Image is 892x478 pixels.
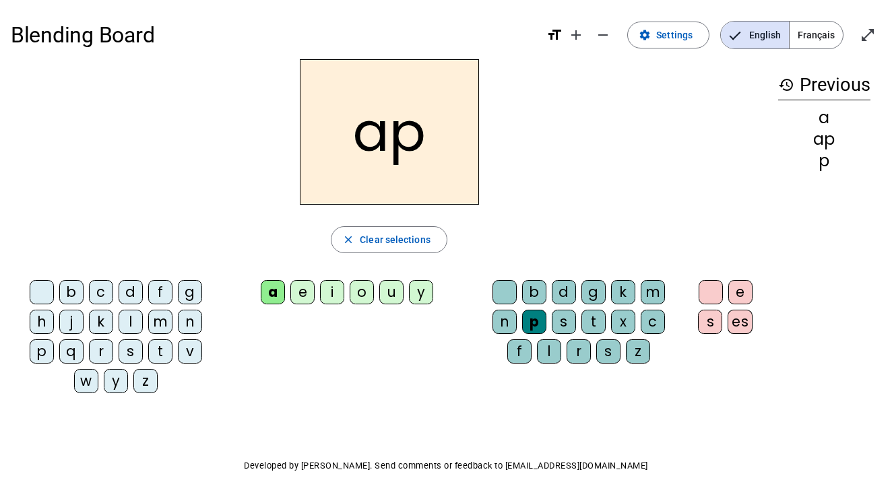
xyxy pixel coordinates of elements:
[342,234,354,246] mat-icon: close
[148,310,172,334] div: m
[11,13,536,57] h1: Blending Board
[261,280,285,304] div: a
[611,280,635,304] div: k
[546,27,563,43] mat-icon: format_size
[331,226,447,253] button: Clear selections
[639,29,651,41] mat-icon: settings
[148,280,172,304] div: f
[860,27,876,43] mat-icon: open_in_full
[590,22,616,48] button: Decrease font size
[698,310,722,334] div: s
[507,339,532,364] div: f
[641,310,665,334] div: c
[552,310,576,334] div: s
[656,27,693,43] span: Settings
[89,339,113,364] div: r
[59,280,84,304] div: b
[492,310,517,334] div: n
[563,22,590,48] button: Increase font size
[119,280,143,304] div: d
[568,27,584,43] mat-icon: add
[350,280,374,304] div: o
[778,77,794,93] mat-icon: history
[854,22,881,48] button: Enter full screen
[30,339,54,364] div: p
[59,339,84,364] div: q
[178,310,202,334] div: n
[721,22,789,48] span: English
[409,280,433,304] div: y
[360,232,431,248] span: Clear selections
[728,280,753,304] div: e
[178,280,202,304] div: g
[320,280,344,304] div: i
[30,310,54,334] div: h
[778,131,870,147] div: ap
[778,153,870,169] div: p
[641,280,665,304] div: m
[59,310,84,334] div: j
[178,339,202,364] div: v
[74,369,98,393] div: w
[119,339,143,364] div: s
[581,310,606,334] div: t
[611,310,635,334] div: x
[596,339,620,364] div: s
[595,27,611,43] mat-icon: remove
[627,22,709,48] button: Settings
[290,280,315,304] div: e
[300,59,479,205] h2: ap
[148,339,172,364] div: t
[581,280,606,304] div: g
[522,310,546,334] div: p
[567,339,591,364] div: r
[379,280,404,304] div: u
[133,369,158,393] div: z
[720,21,843,49] mat-button-toggle-group: Language selection
[728,310,753,334] div: es
[11,458,881,474] p: Developed by [PERSON_NAME]. Send comments or feedback to [EMAIL_ADDRESS][DOMAIN_NAME]
[522,280,546,304] div: b
[89,310,113,334] div: k
[790,22,843,48] span: Français
[119,310,143,334] div: l
[626,339,650,364] div: z
[778,70,870,100] h3: Previous
[89,280,113,304] div: c
[552,280,576,304] div: d
[104,369,128,393] div: y
[778,110,870,126] div: a
[537,339,561,364] div: l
